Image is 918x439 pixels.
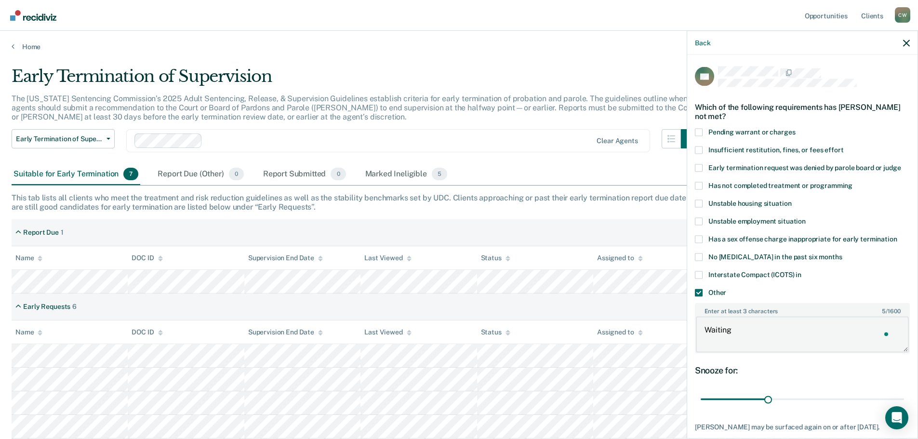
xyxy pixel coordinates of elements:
span: Has a sex offense charge inappropriate for early termination [708,235,897,242]
div: Open Intercom Messenger [885,406,908,429]
div: Clear agents [597,137,638,145]
div: Suitable for Early Termination [12,164,140,185]
div: Supervision End Date [248,328,323,336]
div: Name [15,254,42,262]
div: Report Due [23,228,59,237]
div: This tab lists all clients who meet the treatment and risk reduction guidelines as well as the st... [12,193,906,212]
span: Early termination request was denied by parole board or judge [708,163,901,171]
span: 0 [229,168,244,180]
span: Has not completed treatment or programming [708,181,852,189]
div: Snooze for: [695,365,910,375]
div: Assigned to [597,254,642,262]
div: Last Viewed [364,254,411,262]
div: DOC ID [132,254,162,262]
span: 0 [331,168,346,180]
span: Early Termination of Supervision [16,135,103,143]
label: Enter at least 3 characters [696,304,909,314]
div: Report Due (Other) [156,164,245,185]
div: Marked Ineligible [363,164,450,185]
div: Which of the following requirements has [PERSON_NAME] not met? [695,94,910,128]
span: / 1600 [882,307,900,314]
span: Unstable employment situation [708,217,806,225]
span: Interstate Compact (ICOTS) in [708,270,801,278]
span: Other [708,288,726,296]
span: 7 [123,168,138,180]
div: 6 [72,303,77,311]
div: Early Termination of Supervision [12,67,700,94]
button: Profile dropdown button [895,7,910,23]
div: DOC ID [132,328,162,336]
span: 5 [432,168,447,180]
span: 5 [882,307,886,314]
p: The [US_STATE] Sentencing Commission’s 2025 Adult Sentencing, Release, & Supervision Guidelines e... [12,94,697,121]
div: Early Requests [23,303,70,311]
span: Pending warrant or charges [708,128,795,135]
div: Status [481,328,510,336]
div: Name [15,328,42,336]
textarea: To enrich screen reader interactions, please activate Accessibility in Grammarly extension settings [696,317,909,352]
div: Supervision End Date [248,254,323,262]
span: No [MEDICAL_DATA] in the past six months [708,253,842,260]
div: Report Submitted [261,164,348,185]
span: Unstable housing situation [708,199,791,207]
div: [PERSON_NAME] may be surfaced again on or after [DATE]. [695,423,910,431]
span: Insufficient restitution, fines, or fees effort [708,146,843,153]
button: Back [695,39,710,47]
a: Home [12,42,906,51]
div: Assigned to [597,328,642,336]
div: 1 [61,228,64,237]
div: Status [481,254,510,262]
div: C W [895,7,910,23]
img: Recidiviz [10,10,56,21]
div: Last Viewed [364,328,411,336]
